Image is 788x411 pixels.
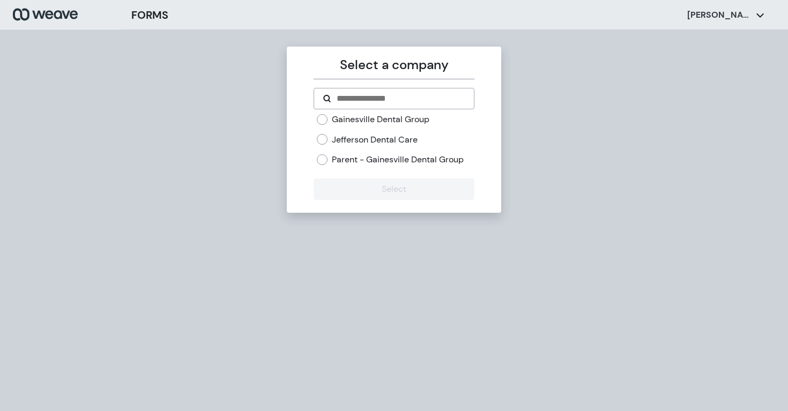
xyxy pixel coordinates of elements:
[131,7,168,23] h3: FORMS
[336,92,465,105] input: Search
[332,134,418,146] label: Jefferson Dental Care
[314,178,474,200] button: Select
[687,9,752,21] p: [PERSON_NAME]
[332,114,429,125] label: Gainesville Dental Group
[332,154,464,166] label: Parent - Gainesville Dental Group
[314,55,474,74] p: Select a company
